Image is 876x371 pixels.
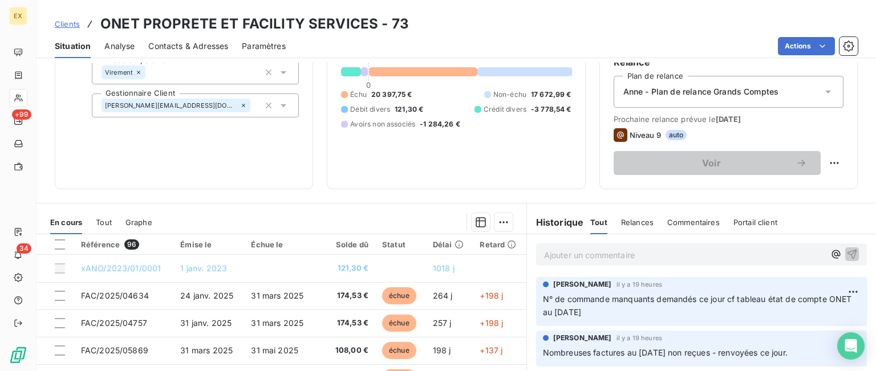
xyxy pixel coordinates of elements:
[433,345,451,355] span: 198 j
[480,345,502,355] span: +137 j
[250,100,259,111] input: Ajouter une valeur
[9,346,27,364] img: Logo LeanPay
[667,218,720,227] span: Commentaires
[81,318,147,328] span: FAC/2025/04757
[623,86,779,97] span: Anne - Plan de relance Grands Comptes
[350,89,367,100] span: Échu
[433,318,452,328] span: 257 j
[105,69,133,76] span: Virement
[627,158,796,168] span: Voir
[81,239,167,250] div: Référence
[371,89,412,100] span: 20 397,75 €
[493,89,526,100] span: Non-échu
[321,263,368,274] span: 121,30 €
[614,115,843,124] span: Prochaine relance prévue le
[543,348,788,357] span: Nombreuses factures au [DATE] non reçues - renvoyées ce jour.
[433,291,453,300] span: 264 j
[180,263,227,273] span: 1 janv. 2023
[382,342,416,359] span: échue
[527,215,584,229] h6: Historique
[543,294,854,317] span: N° de commande manquants demandés ce jour cf tableau état de compte ONET au [DATE]
[96,218,112,227] span: Tout
[124,239,139,250] span: 96
[553,279,612,290] span: [PERSON_NAME]
[382,240,419,249] div: Statut
[553,333,612,343] span: [PERSON_NAME]
[617,281,662,288] span: il y a 19 heures
[180,318,232,328] span: 31 janv. 2025
[251,345,298,355] span: 31 mai 2025
[614,151,821,175] button: Voir
[716,115,741,124] span: [DATE]
[251,318,303,328] span: 31 mars 2025
[251,240,307,249] div: Échue le
[321,290,368,301] span: 174,53 €
[148,40,228,52] span: Contacts & Adresses
[484,104,526,115] span: Crédit divers
[125,218,152,227] span: Graphe
[480,318,503,328] span: +198 j
[590,218,607,227] span: Tout
[395,104,423,115] span: 121,30 €
[531,104,571,115] span: -3 778,54 €
[382,315,416,332] span: échue
[621,218,654,227] span: Relances
[630,131,661,140] span: Niveau 9
[480,240,519,249] div: Retard
[733,218,777,227] span: Portail client
[55,19,80,28] span: Clients
[837,332,865,360] div: Open Intercom Messenger
[321,345,368,356] span: 108,00 €
[180,240,237,249] div: Émise le
[100,14,409,34] h3: ONET PROPRETE ET FACILITY SERVICES - 73
[180,291,233,300] span: 24 janv. 2025
[321,317,368,329] span: 174,53 €
[420,119,460,129] span: -1 284,26 €
[382,287,416,304] span: échue
[242,40,286,52] span: Paramètres
[251,291,303,300] span: 31 mars 2025
[531,89,571,100] span: 17 672,99 €
[321,240,368,249] div: Solde dû
[778,37,835,55] button: Actions
[145,67,155,78] input: Ajouter une valeur
[433,263,455,273] span: 1018 j
[433,240,466,249] div: Délai
[105,102,238,109] span: [PERSON_NAME][EMAIL_ADDRESS][DOMAIN_NAME]
[55,18,80,30] a: Clients
[50,218,82,227] span: En cours
[81,291,149,300] span: FAC/2025/04634
[180,345,233,355] span: 31 mars 2025
[81,345,148,355] span: FAC/2025/05869
[17,243,31,254] span: 34
[55,40,91,52] span: Situation
[350,119,415,129] span: Avoirs non associés
[350,104,390,115] span: Débit divers
[104,40,135,52] span: Analyse
[81,263,161,273] span: xANO/2023/01/0001
[12,109,31,120] span: +99
[366,80,371,89] span: 0
[617,335,662,341] span: il y a 19 heures
[480,291,503,300] span: +198 j
[666,130,687,140] span: auto
[9,7,27,25] div: EX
